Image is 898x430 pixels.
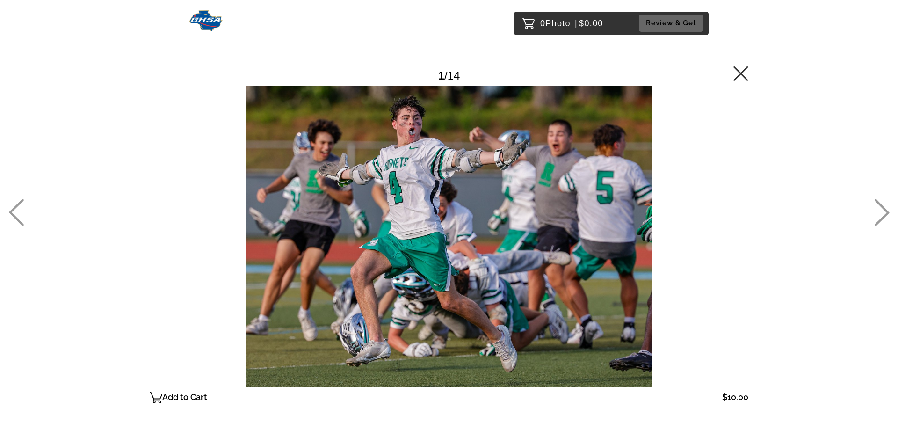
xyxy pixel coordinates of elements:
img: Snapphound Logo [189,10,223,31]
button: Review & Get [639,15,703,32]
div: / [438,66,460,86]
p: $10.00 [722,390,748,405]
span: | [575,19,578,28]
span: 14 [448,69,460,82]
p: Add to Cart [162,390,207,405]
p: 0 $0.00 [540,16,603,31]
span: 1 [438,69,444,82]
span: Photo [545,16,571,31]
a: Review & Get [639,15,706,32]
